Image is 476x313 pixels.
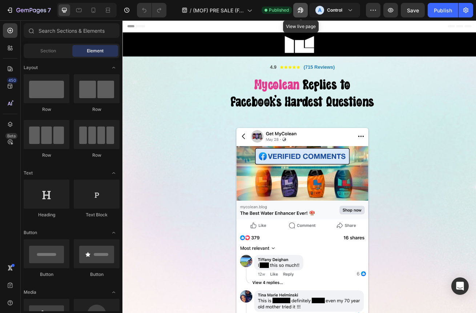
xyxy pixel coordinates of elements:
div: Row [74,106,120,113]
span: Media [24,289,36,296]
div: Button [74,271,120,278]
p: 7 [48,6,51,15]
span: Text [24,170,33,176]
div: Open Intercom Messenger [451,277,469,295]
div: Row [24,152,69,158]
span: Facebook's Hardest Questions [133,91,310,109]
div: Publish [434,7,452,14]
div: Row [24,106,69,113]
div: 450 [7,77,17,83]
span: Save [407,7,419,13]
button: AControl [309,3,360,17]
div: Undo/Redo [137,3,166,17]
span: Button [24,229,37,236]
button: 7 [3,3,54,17]
iframe: Design area [122,20,476,313]
span: Mycolean [163,70,218,88]
span: Layout [24,64,38,71]
strong: 4.9 [182,55,190,61]
span: Published [269,7,289,13]
span: / [190,7,191,14]
button: Save [401,3,425,17]
span: Toggle open [108,167,120,179]
strong: (715 Reviews) [223,55,262,61]
input: Search Sections & Elements [24,23,120,38]
div: Heading [24,212,69,218]
span: Replies to [222,70,281,88]
span: Toggle open [108,62,120,73]
button: Publish [428,3,458,17]
span: Toggle open [108,227,120,238]
h3: Control [327,7,342,14]
span: Element [87,48,104,54]
div: Button [24,271,69,278]
p: A [318,7,322,14]
span: Toggle open [108,286,120,298]
div: Text Block [74,212,120,218]
div: Row [74,152,120,158]
span: (MOF) PRE SALE (FACEBOOK) [193,7,244,14]
span: Section [40,48,56,54]
div: Beta [5,133,17,139]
